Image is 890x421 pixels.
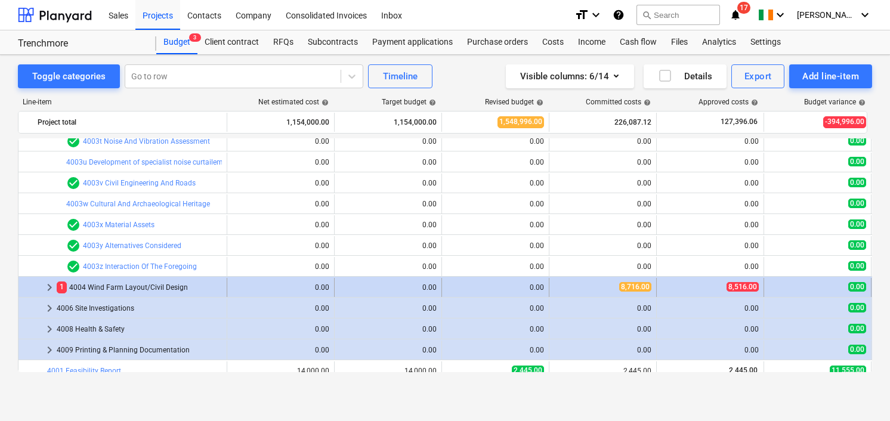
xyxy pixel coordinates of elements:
[197,30,266,54] a: Client contract
[447,346,544,354] div: 0.00
[642,10,651,20] span: search
[460,30,535,54] div: Purchase orders
[858,8,872,22] i: keyboard_arrow_down
[848,282,866,292] span: 0.00
[57,281,67,293] span: 1
[339,283,437,292] div: 0.00
[589,8,603,22] i: keyboard_arrow_down
[232,179,329,187] div: 0.00
[797,10,857,20] span: [PERSON_NAME]
[554,179,651,187] div: 0.00
[47,367,121,375] a: 4001 Feasibility Report
[301,30,365,54] a: Subcontracts
[232,283,329,292] div: 0.00
[57,299,222,318] div: 4006 Site Investigations
[554,262,651,271] div: 0.00
[586,98,651,106] div: Committed costs
[664,30,695,54] a: Files
[848,240,866,250] span: 0.00
[18,64,120,88] button: Toggle categories
[699,98,758,106] div: Approved costs
[848,303,866,312] span: 0.00
[232,367,329,375] div: 14,000.00
[535,30,571,54] a: Costs
[662,137,759,146] div: 0.00
[662,158,759,166] div: 0.00
[18,38,142,50] div: Trenchmore
[662,242,759,250] div: 0.00
[728,366,759,374] span: 2,445.00
[613,8,625,22] i: Knowledge base
[830,366,866,375] span: 11,555.00
[57,340,222,360] div: 4009 Printing & Planning Documentation
[856,99,866,106] span: help
[32,69,106,84] div: Toggle categories
[232,200,329,208] div: 0.00
[574,8,589,22] i: format_size
[156,30,197,54] div: Budget
[42,280,57,295] span: keyboard_arrow_right
[731,64,785,88] button: Export
[848,136,866,146] span: 0.00
[695,30,743,54] a: Analytics
[339,137,437,146] div: 0.00
[447,325,544,333] div: 0.00
[743,30,788,54] a: Settings
[737,2,750,14] span: 17
[719,117,759,127] span: 127,396.06
[662,179,759,187] div: 0.00
[554,137,651,146] div: 0.00
[662,304,759,312] div: 0.00
[749,99,758,106] span: help
[658,69,712,84] div: Details
[83,179,196,187] a: 4003v Civil Engineering And Roads
[339,367,437,375] div: 14,000.00
[232,113,329,132] div: 1,154,000.00
[554,158,651,166] div: 0.00
[641,99,651,106] span: help
[57,278,222,297] div: 4004 Wind Farm Layout/Civil Design
[66,200,210,208] a: 4003w Cultural And Archaeological Heritage
[339,221,437,229] div: 0.00
[554,325,651,333] div: 0.00
[497,116,544,128] span: 1,548,996.00
[232,262,329,271] div: 0.00
[644,64,727,88] button: Details
[848,345,866,354] span: 0.00
[662,325,759,333] div: 0.00
[83,262,197,271] a: 4003z Interaction Of The Foregoing
[744,69,772,84] div: Export
[339,325,437,333] div: 0.00
[232,346,329,354] div: 0.00
[613,30,664,54] a: Cash flow
[662,262,759,271] div: 0.00
[42,301,57,315] span: keyboard_arrow_right
[506,64,634,88] button: Visible columns:6/14
[232,304,329,312] div: 0.00
[447,221,544,229] div: 0.00
[57,320,222,339] div: 4008 Health & Safety
[339,304,437,312] div: 0.00
[38,113,222,132] div: Project total
[66,134,81,148] span: Line-item has 2 RFQs
[382,98,436,106] div: Target budget
[83,221,154,229] a: 4003x Material Assets
[232,221,329,229] div: 0.00
[554,113,651,132] div: 226,087.12
[66,158,261,166] a: 4003u Development of specialist noise curtailement strategy
[447,262,544,271] div: 0.00
[66,176,81,190] span: Line-item has 2 RFQs
[848,261,866,271] span: 0.00
[848,157,866,166] span: 0.00
[804,98,866,106] div: Budget variance
[42,343,57,357] span: keyboard_arrow_right
[189,33,201,42] span: 3
[66,218,81,232] span: Line-item has 2 RFQs
[339,346,437,354] div: 0.00
[447,283,544,292] div: 0.00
